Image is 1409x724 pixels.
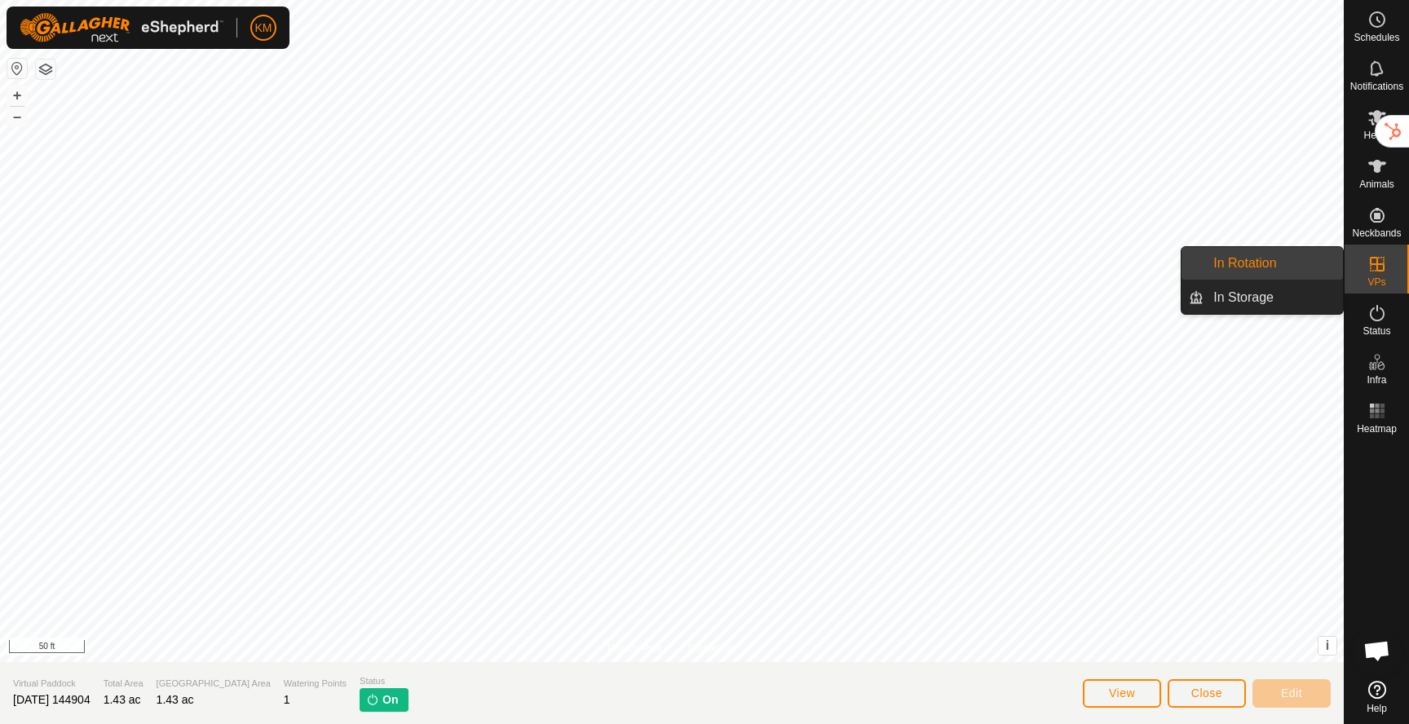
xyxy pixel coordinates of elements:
span: i [1326,638,1329,652]
a: Privacy Policy [607,641,669,656]
span: Edit [1281,686,1302,700]
button: i [1318,637,1336,655]
span: 1 [284,693,290,706]
li: In Storage [1182,281,1343,314]
span: Virtual Paddock [13,677,91,691]
span: 1.43 ac [104,693,141,706]
a: Contact Us [688,641,736,656]
span: Notifications [1350,82,1403,91]
span: Total Area [104,677,144,691]
span: Status [360,674,408,688]
span: Status [1363,326,1390,336]
button: + [7,86,27,105]
img: Gallagher Logo [20,13,223,42]
span: Watering Points [284,677,347,691]
span: 1.43 ac [157,693,194,706]
a: In Rotation [1204,247,1343,280]
button: Map Layers [36,60,55,79]
button: View [1083,679,1161,708]
span: [DATE] 144904 [13,693,91,706]
span: Animals [1359,179,1394,189]
span: Neckbands [1352,228,1401,238]
a: In Storage [1204,281,1343,314]
span: Heatmap [1357,424,1397,434]
button: Edit [1252,679,1331,708]
a: Help [1345,674,1409,720]
span: Schedules [1354,33,1399,42]
span: KM [255,20,272,37]
span: View [1109,686,1135,700]
img: turn-on [366,693,379,706]
span: Close [1191,686,1222,700]
span: In Storage [1213,288,1274,307]
div: Open chat [1353,626,1402,675]
span: Herds [1363,130,1389,140]
button: Close [1168,679,1246,708]
span: In Rotation [1213,254,1276,273]
span: VPs [1367,277,1385,287]
span: Infra [1367,375,1386,385]
span: On [382,691,398,709]
button: – [7,107,27,126]
span: Help [1367,704,1387,713]
span: [GEOGRAPHIC_DATA] Area [157,677,271,691]
button: Reset Map [7,59,27,78]
li: In Rotation [1182,247,1343,280]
